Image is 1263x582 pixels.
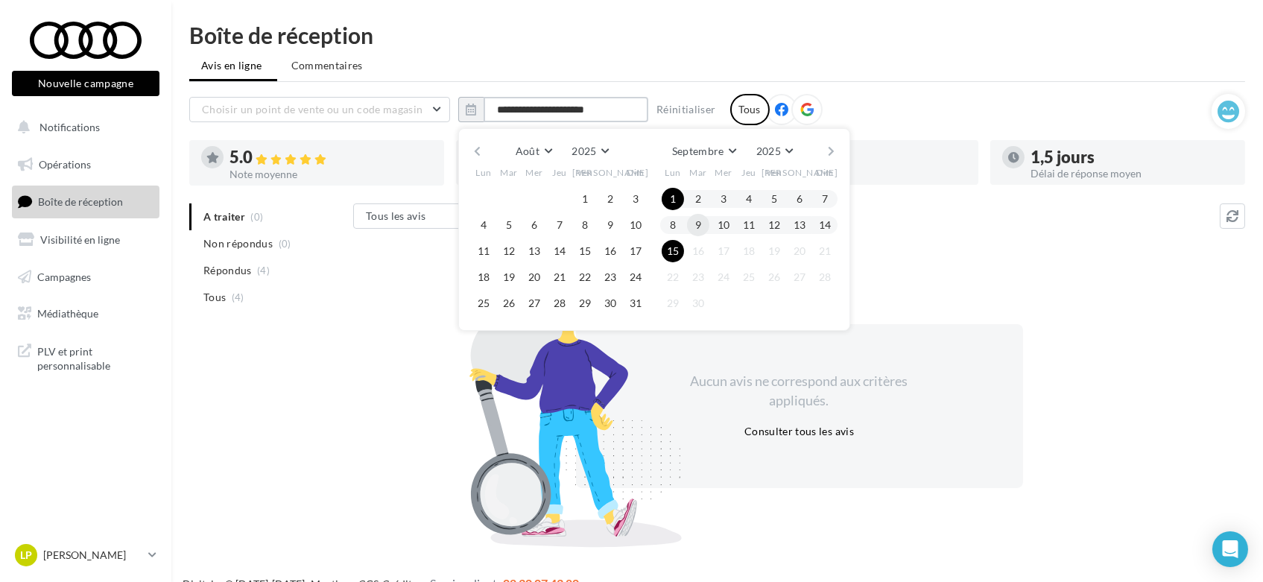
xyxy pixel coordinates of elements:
[498,292,520,314] button: 26
[738,266,760,288] button: 25
[712,188,735,210] button: 3
[763,214,785,236] button: 12
[291,58,363,73] span: Commentaires
[9,149,162,180] a: Opérations
[1031,149,1233,165] div: 1,5 jours
[574,240,596,262] button: 15
[353,203,502,229] button: Tous les avis
[516,145,539,157] span: Août
[712,214,735,236] button: 10
[730,94,770,125] div: Tous
[687,240,709,262] button: 16
[599,292,621,314] button: 30
[788,240,811,262] button: 20
[40,233,120,246] span: Visibilité en ligne
[366,209,426,222] span: Tous les avis
[712,266,735,288] button: 24
[624,292,647,314] button: 31
[203,236,273,251] span: Non répondus
[43,548,142,563] p: [PERSON_NAME]
[572,145,596,157] span: 2025
[37,307,98,320] span: Médiathèque
[624,266,647,288] button: 24
[671,372,928,410] div: Aucun avis ne correspond aux critères appliqués.
[687,266,709,288] button: 23
[599,188,621,210] button: 2
[9,224,162,256] a: Visibilité en ligne
[472,240,495,262] button: 11
[750,141,799,162] button: 2025
[37,270,91,282] span: Campagnes
[12,71,159,96] button: Nouvelle campagne
[572,166,649,179] span: [PERSON_NAME]
[738,240,760,262] button: 18
[816,166,834,179] span: Dim
[689,166,707,179] span: Mar
[738,214,760,236] button: 11
[38,195,123,208] span: Boîte de réception
[1212,531,1248,567] div: Open Intercom Messenger
[257,265,270,276] span: (4)
[9,335,162,379] a: PLV et print personnalisable
[627,166,645,179] span: Dim
[762,166,838,179] span: [PERSON_NAME]
[712,240,735,262] button: 17
[498,214,520,236] button: 5
[472,292,495,314] button: 25
[672,145,724,157] span: Septembre
[814,188,836,210] button: 7
[788,188,811,210] button: 6
[624,188,647,210] button: 3
[202,103,422,116] span: Choisir un point de vente ou un code magasin
[523,240,545,262] button: 13
[599,214,621,236] button: 9
[814,240,836,262] button: 21
[548,266,571,288] button: 21
[574,214,596,236] button: 8
[203,263,252,278] span: Répondus
[232,291,244,303] span: (4)
[738,188,760,210] button: 4
[662,292,684,314] button: 29
[763,266,785,288] button: 26
[472,266,495,288] button: 18
[788,266,811,288] button: 27
[814,214,836,236] button: 14
[687,188,709,210] button: 2
[9,112,156,143] button: Notifications
[651,101,722,118] button: Réinitialiser
[764,168,966,179] div: Taux de réponse
[763,188,785,210] button: 5
[39,121,100,133] span: Notifications
[9,262,162,293] a: Campagnes
[548,240,571,262] button: 14
[738,423,860,440] button: Consulter tous les avis
[523,266,545,288] button: 20
[574,266,596,288] button: 22
[230,149,432,166] div: 5.0
[687,292,709,314] button: 30
[624,240,647,262] button: 17
[189,97,450,122] button: Choisir un point de vente ou un code magasin
[523,292,545,314] button: 27
[510,141,557,162] button: Août
[662,266,684,288] button: 22
[498,266,520,288] button: 19
[715,166,732,179] span: Mer
[665,166,681,179] span: Lun
[9,298,162,329] a: Médiathèque
[764,149,966,165] div: 100 %
[662,188,684,210] button: 1
[39,158,91,171] span: Opérations
[1031,168,1233,179] div: Délai de réponse moyen
[475,166,492,179] span: Lun
[203,290,226,305] span: Tous
[756,145,781,157] span: 2025
[498,240,520,262] button: 12
[599,240,621,262] button: 16
[624,214,647,236] button: 10
[548,214,571,236] button: 7
[525,166,543,179] span: Mer
[189,24,1245,46] div: Boîte de réception
[279,238,291,250] span: (0)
